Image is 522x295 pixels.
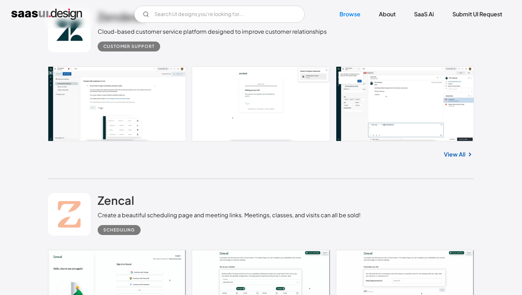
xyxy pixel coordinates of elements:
a: About [370,6,404,22]
a: View All [444,150,466,159]
h2: Zencal [98,193,134,207]
a: Browse [331,6,369,22]
div: Cloud-based customer service platform designed to improve customer relationships [98,27,327,36]
div: Create a beautiful scheduling page and meeting links. Meetings, classes, and visits can all be sold! [98,211,361,219]
form: Email Form [134,6,305,23]
a: Zencal [98,193,134,211]
input: Search UI designs you're looking for... [134,6,305,23]
div: Customer Support [103,42,154,51]
a: SaaS Ai [406,6,442,22]
div: Scheduling [103,226,135,234]
a: home [11,9,82,20]
a: Submit UI Request [444,6,511,22]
